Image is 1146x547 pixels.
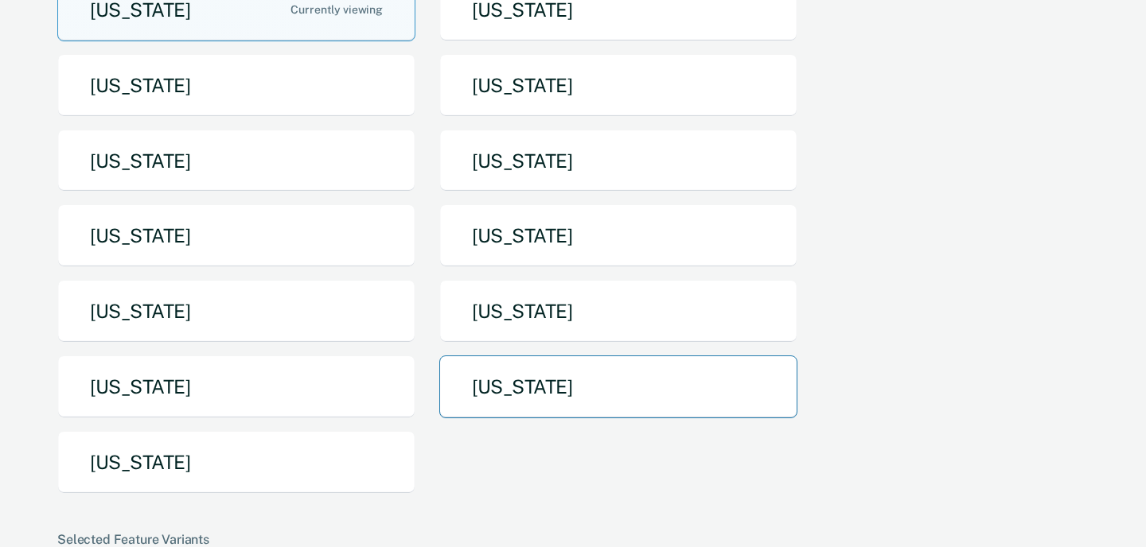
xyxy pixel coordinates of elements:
[439,130,797,192] button: [US_STATE]
[439,280,797,343] button: [US_STATE]
[57,431,415,494] button: [US_STATE]
[57,532,1082,547] div: Selected Feature Variants
[439,54,797,117] button: [US_STATE]
[57,280,415,343] button: [US_STATE]
[439,204,797,267] button: [US_STATE]
[439,355,797,418] button: [US_STATE]
[57,355,415,418] button: [US_STATE]
[57,130,415,192] button: [US_STATE]
[57,54,415,117] button: [US_STATE]
[57,204,415,267] button: [US_STATE]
